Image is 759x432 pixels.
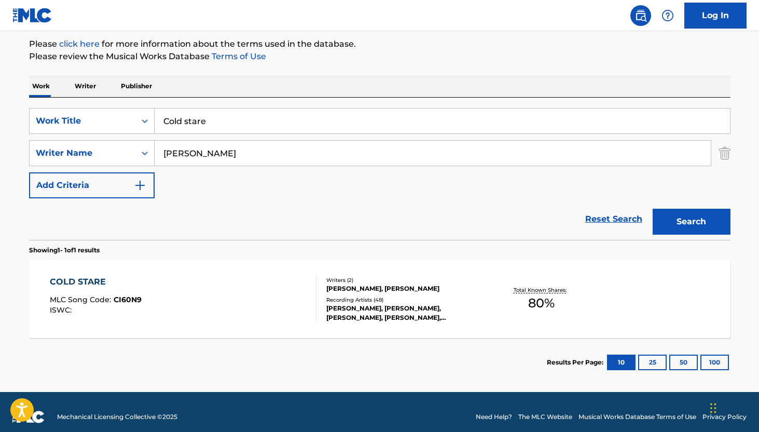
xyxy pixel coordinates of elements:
[528,294,555,313] span: 80 %
[29,246,100,255] p: Showing 1 - 1 of 1 results
[29,260,730,338] a: COLD STAREMLC Song Code:CI60N9ISWC:Writers (2)[PERSON_NAME], [PERSON_NAME]Recording Artists (48)[...
[710,393,716,424] div: Drag
[50,305,74,315] span: ISWC :
[700,355,729,370] button: 100
[634,9,647,22] img: search
[476,412,512,422] a: Need Help?
[514,286,569,294] p: Total Known Shares:
[57,412,177,422] span: Mechanical Licensing Collective © 2025
[72,75,99,97] p: Writer
[326,296,483,304] div: Recording Artists ( 48 )
[29,38,730,50] p: Please for more information about the terms used in the database.
[547,358,606,367] p: Results Per Page:
[36,147,129,159] div: Writer Name
[50,295,114,304] span: MLC Song Code :
[578,412,696,422] a: Musical Works Database Terms of Use
[326,284,483,293] div: [PERSON_NAME], [PERSON_NAME]
[707,382,759,432] iframe: Chat Widget
[702,412,747,422] a: Privacy Policy
[59,39,100,49] a: click here
[326,276,483,284] div: Writers ( 2 )
[50,276,142,288] div: COLD STARE
[580,208,647,231] a: Reset Search
[29,108,730,240] form: Search Form
[638,355,667,370] button: 25
[29,75,53,97] p: Work
[630,5,651,26] a: Public Search
[118,75,155,97] p: Publisher
[114,295,142,304] span: CI60N9
[326,304,483,322] div: [PERSON_NAME], [PERSON_NAME], [PERSON_NAME], [PERSON_NAME], [PERSON_NAME]
[29,50,730,63] p: Please review the Musical Works Database
[518,412,572,422] a: The MLC Website
[661,9,674,22] img: help
[653,209,730,235] button: Search
[719,140,730,166] img: Delete Criterion
[669,355,698,370] button: 50
[36,115,129,127] div: Work Title
[12,8,52,23] img: MLC Logo
[684,3,747,29] a: Log In
[29,172,155,198] button: Add Criteria
[134,179,146,192] img: 9d2ae6d4665cec9f34b9.svg
[607,355,636,370] button: 10
[657,5,678,26] div: Help
[210,51,266,61] a: Terms of Use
